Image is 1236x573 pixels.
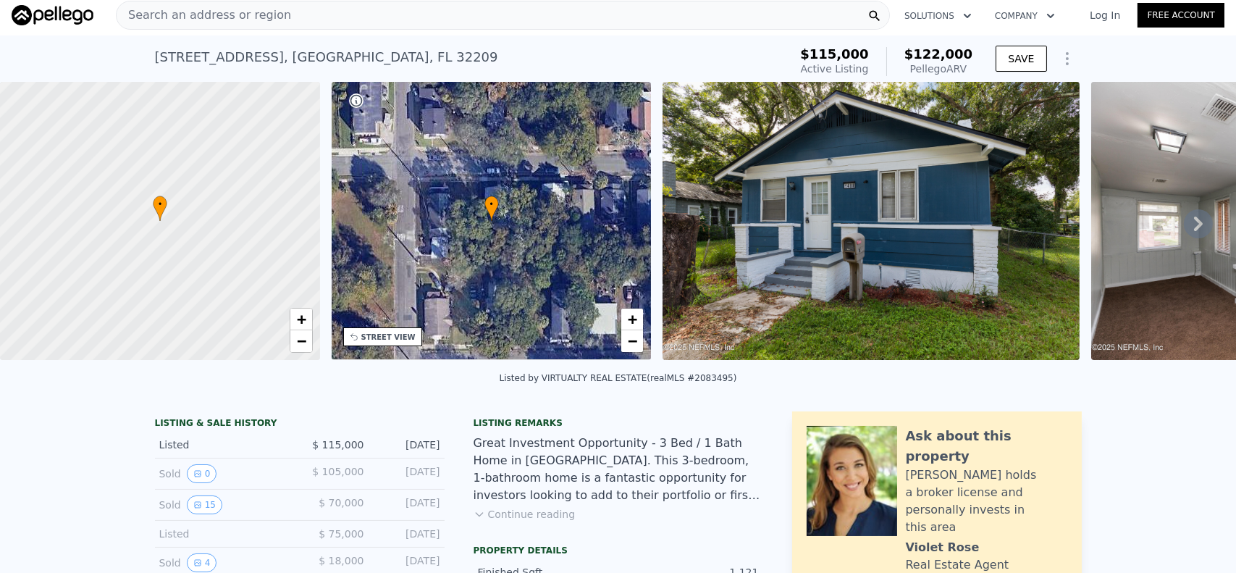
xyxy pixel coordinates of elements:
[159,553,288,572] div: Sold
[500,373,737,383] div: Listed by VIRTUALTY REAL ESTATE (realMLS #2083495)
[906,539,980,556] div: Violet Rose
[155,417,445,432] div: LISTING & SALE HISTORY
[296,332,306,350] span: −
[155,47,498,67] div: [STREET_ADDRESS] , [GEOGRAPHIC_DATA] , FL 32209
[319,528,363,540] span: $ 75,000
[1072,8,1138,22] a: Log In
[663,82,1080,360] img: Sale: 158158941 Parcel: 34066997
[621,330,643,352] a: Zoom out
[628,332,637,350] span: −
[376,553,440,572] div: [DATE]
[484,196,499,221] div: •
[290,309,312,330] a: Zoom in
[290,330,312,352] a: Zoom out
[159,527,288,541] div: Listed
[117,7,291,24] span: Search an address or region
[996,46,1046,72] button: SAVE
[800,46,869,62] span: $115,000
[628,310,637,328] span: +
[319,555,363,566] span: $ 18,000
[474,545,763,556] div: Property details
[187,464,217,483] button: View historical data
[904,62,973,76] div: Pellego ARV
[484,198,499,211] span: •
[474,507,576,522] button: Continue reading
[312,466,363,477] span: $ 105,000
[159,464,288,483] div: Sold
[296,310,306,328] span: +
[319,497,363,509] span: $ 70,000
[159,495,288,514] div: Sold
[187,495,222,514] button: View historical data
[187,553,217,572] button: View historical data
[1053,44,1082,73] button: Show Options
[153,196,167,221] div: •
[376,527,440,541] div: [DATE]
[904,46,973,62] span: $122,000
[376,495,440,514] div: [DATE]
[312,439,363,451] span: $ 115,000
[153,198,167,211] span: •
[12,5,93,25] img: Pellego
[361,332,416,343] div: STREET VIEW
[1138,3,1224,28] a: Free Account
[906,426,1067,467] div: Ask about this property
[801,63,869,75] span: Active Listing
[983,3,1067,29] button: Company
[906,467,1067,536] div: [PERSON_NAME] holds a broker license and personally invests in this area
[893,3,983,29] button: Solutions
[376,464,440,483] div: [DATE]
[474,435,763,504] div: Great Investment Opportunity - 3 Bed / 1 Bath Home in [GEOGRAPHIC_DATA]. This 3-bedroom, 1-bathro...
[376,438,440,452] div: [DATE]
[159,438,288,452] div: Listed
[474,417,763,429] div: Listing remarks
[621,309,643,330] a: Zoom in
